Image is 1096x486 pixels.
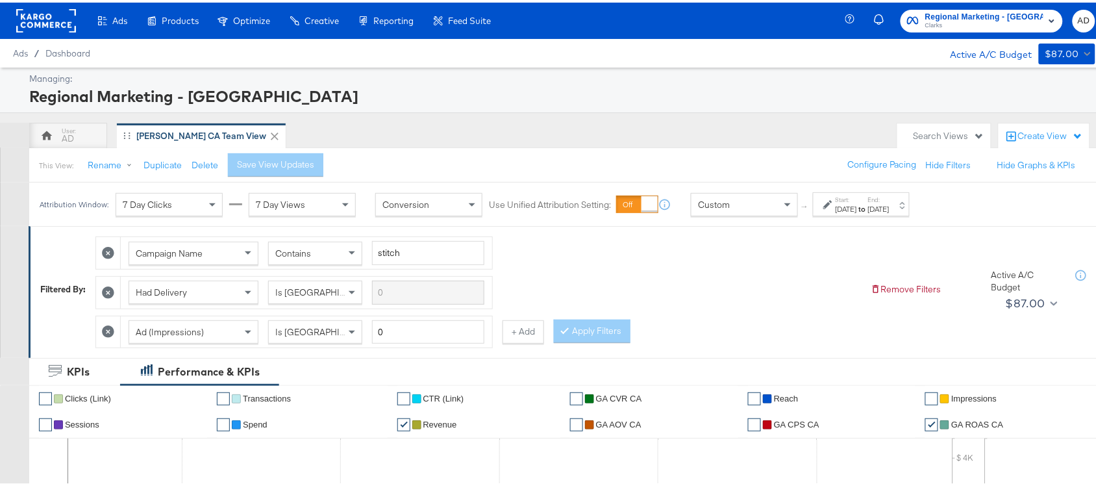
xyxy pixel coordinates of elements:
[448,13,491,23] span: Feed Suite
[136,245,203,257] span: Campaign Name
[123,196,172,208] span: 7 Day Clicks
[45,45,90,56] a: Dashboard
[901,7,1063,30] button: Regional Marketing - [GEOGRAPHIC_DATA]Clarks
[596,391,642,401] span: GA CVR CA
[39,198,109,207] div: Attribution Window:
[65,417,99,427] span: Sessions
[233,13,270,23] span: Optimize
[503,318,544,341] button: + Add
[839,151,926,174] button: Configure Pacing
[925,18,1043,29] span: Clarks
[67,362,90,377] div: KPIs
[397,390,410,403] a: ✔
[39,390,52,403] a: ✔
[136,284,187,296] span: Had Delivery
[698,196,730,208] span: Custom
[951,391,997,401] span: Impressions
[275,245,311,257] span: Contains
[243,417,268,427] span: Spend
[748,390,761,403] a: ✔
[136,127,266,140] div: [PERSON_NAME] CA Team View
[997,157,1076,169] button: Hide Graphs & KPIs
[112,13,127,23] span: Ads
[29,83,1092,105] div: Regional Marketing - [GEOGRAPHIC_DATA]
[1073,7,1095,30] button: AD
[926,157,971,169] button: Hide Filters
[158,362,260,377] div: Performance & KPIs
[382,196,429,208] span: Conversion
[1045,44,1079,60] div: $87.00
[275,324,375,335] span: Is [GEOGRAPHIC_DATA]
[162,13,199,23] span: Products
[13,45,28,56] span: Ads
[275,284,375,296] span: Is [GEOGRAPHIC_DATA]
[192,157,218,169] button: Delete
[1018,127,1083,140] div: Create View
[774,391,799,401] span: Reach
[65,391,111,401] span: Clicks (Link)
[372,278,484,302] input: Enter a search term
[799,202,812,207] span: ↑
[857,201,868,211] strong: to
[1001,290,1060,311] button: $87.00
[79,151,146,175] button: Rename
[925,8,1043,21] span: Regional Marketing - [GEOGRAPHIC_DATA]
[836,193,857,201] label: Start:
[305,13,339,23] span: Creative
[29,70,1092,83] div: Managing:
[39,416,52,429] a: ✔
[925,416,938,429] a: ✔
[748,416,761,429] a: ✔
[925,390,938,403] a: ✔
[1078,11,1090,26] span: AD
[489,196,611,209] label: Use Unified Attribution Setting:
[1039,41,1095,62] button: $87.00
[256,196,305,208] span: 7 Day Views
[40,281,86,293] div: Filtered By:
[123,129,131,136] div: Drag to reorder tab
[1006,291,1045,311] div: $87.00
[871,281,941,293] button: Remove Filters
[423,391,464,401] span: CTR (Link)
[951,417,1003,427] span: GA ROAS CA
[914,127,984,140] div: Search Views
[143,157,182,169] button: Duplicate
[836,201,857,212] div: [DATE]
[62,130,74,142] div: AD
[39,158,73,168] div: This View:
[136,324,204,335] span: Ad (Impressions)
[423,417,457,427] span: Revenue
[596,417,641,427] span: GA AOV CA
[28,45,45,56] span: /
[373,13,414,23] span: Reporting
[868,201,890,212] div: [DATE]
[570,416,583,429] a: ✔
[372,238,484,262] input: Enter a search term
[372,318,484,342] input: Enter a number
[937,41,1032,60] div: Active A/C Budget
[397,416,410,429] a: ✔
[243,391,291,401] span: Transactions
[774,417,819,427] span: GA CPS CA
[217,390,230,403] a: ✔
[991,266,1063,290] div: Active A/C Budget
[217,416,230,429] a: ✔
[868,193,890,201] label: End:
[570,390,583,403] a: ✔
